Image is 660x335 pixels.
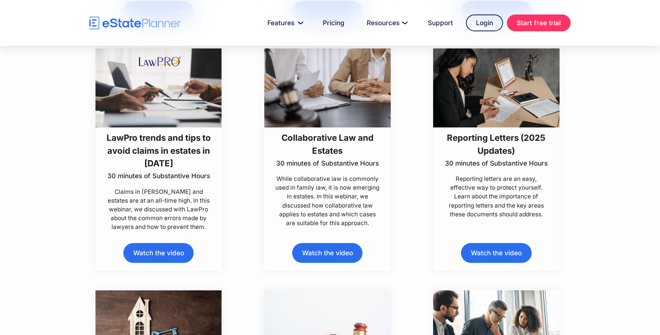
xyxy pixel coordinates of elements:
[444,131,549,157] h3: Reporting Letters (2025 Updates)
[106,187,211,232] p: Claims in [PERSON_NAME] and estates are at an all-time high. In this webinar, we discussed with L...
[106,171,211,180] p: 30 minutes of Substantive Hours
[106,131,211,169] h3: LawPro trends and tips to avoid claims in estates in [DATE]
[357,15,415,31] a: Resources
[95,48,222,231] a: LawPro trends and tips to avoid claims in estates in [DATE]30 minutes of Substantive HoursClaims ...
[275,159,380,168] p: 30 minutes of Substantive Hours
[444,174,549,219] p: Reporting letters are an easy, effective way to protect yourself. Learn about the importance of r...
[466,14,503,31] a: Login
[461,243,531,263] a: Watch the video
[258,15,310,31] a: Features
[314,15,354,31] a: Pricing
[89,16,181,30] a: home
[292,243,362,263] a: Watch the video
[275,131,380,157] h3: Collaborative Law and Estates
[264,48,391,227] a: Collaborative Law and Estates30 minutes of Substantive HoursWhile collaborative law is commonly u...
[444,159,549,168] p: 30 minutes of Substantive Hours
[123,243,194,263] a: Watch the video
[433,48,560,219] a: Reporting Letters (2025 Updates)30 minutes of Substantive HoursReporting letters are an easy, eff...
[275,174,380,227] p: While collaborative law is commonly used in family law, it is now emerging in estates. In this we...
[507,14,571,31] a: Start free trial
[419,15,462,31] a: Support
